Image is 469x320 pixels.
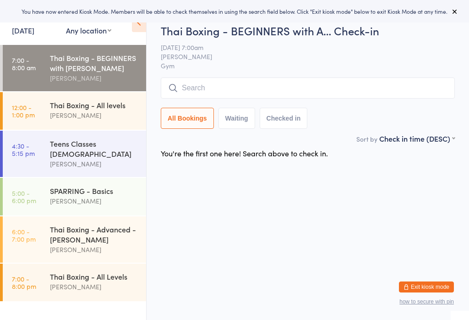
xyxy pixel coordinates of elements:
[3,216,146,263] a: 6:00 -7:00 pmThai Boxing - Advanced - [PERSON_NAME][PERSON_NAME]
[161,61,455,70] span: Gym
[50,53,138,73] div: Thai Boxing - BEGINNERS with [PERSON_NAME]
[50,224,138,244] div: Thai Boxing - Advanced - [PERSON_NAME]
[50,196,138,206] div: [PERSON_NAME]
[399,298,454,305] button: how to secure with pin
[161,23,455,38] h2: Thai Boxing - BEGINNERS with A… Check-in
[50,186,138,196] div: SPARRING - Basics
[12,56,36,71] time: 7:00 - 8:00 am
[161,108,214,129] button: All Bookings
[50,244,138,255] div: [PERSON_NAME]
[50,110,138,121] div: [PERSON_NAME]
[356,134,377,143] label: Sort by
[399,281,454,292] button: Exit kiosk mode
[3,131,146,177] a: 4:30 -5:15 pmTeens Classes [DEMOGRAPHIC_DATA][PERSON_NAME]
[50,138,138,159] div: Teens Classes [DEMOGRAPHIC_DATA]
[50,100,138,110] div: Thai Boxing - All levels
[12,275,36,290] time: 7:00 - 8:00 pm
[50,73,138,83] div: [PERSON_NAME]
[12,25,34,35] a: [DATE]
[161,43,441,52] span: [DATE] 7:00am
[12,228,36,243] time: 6:00 - 7:00 pm
[50,281,138,292] div: [PERSON_NAME]
[15,7,454,15] div: You have now entered Kiosk Mode. Members will be able to check themselves in using the search fie...
[50,159,138,169] div: [PERSON_NAME]
[218,108,255,129] button: Waiting
[3,45,146,91] a: 7:00 -8:00 amThai Boxing - BEGINNERS with [PERSON_NAME][PERSON_NAME]
[66,25,111,35] div: Any location
[3,178,146,215] a: 5:00 -6:00 pmSPARRING - Basics[PERSON_NAME]
[50,271,138,281] div: Thai Boxing - All Levels
[161,52,441,61] span: [PERSON_NAME]
[161,148,328,158] div: You're the first one here! Search above to check in.
[12,189,36,204] time: 5:00 - 6:00 pm
[161,77,455,99] input: Search
[379,133,455,143] div: Check in time (DESC)
[260,108,308,129] button: Checked in
[3,264,146,301] a: 7:00 -8:00 pmThai Boxing - All Levels[PERSON_NAME]
[12,142,35,157] time: 4:30 - 5:15 pm
[3,92,146,130] a: 12:00 -1:00 pmThai Boxing - All levels[PERSON_NAME]
[12,104,35,118] time: 12:00 - 1:00 pm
